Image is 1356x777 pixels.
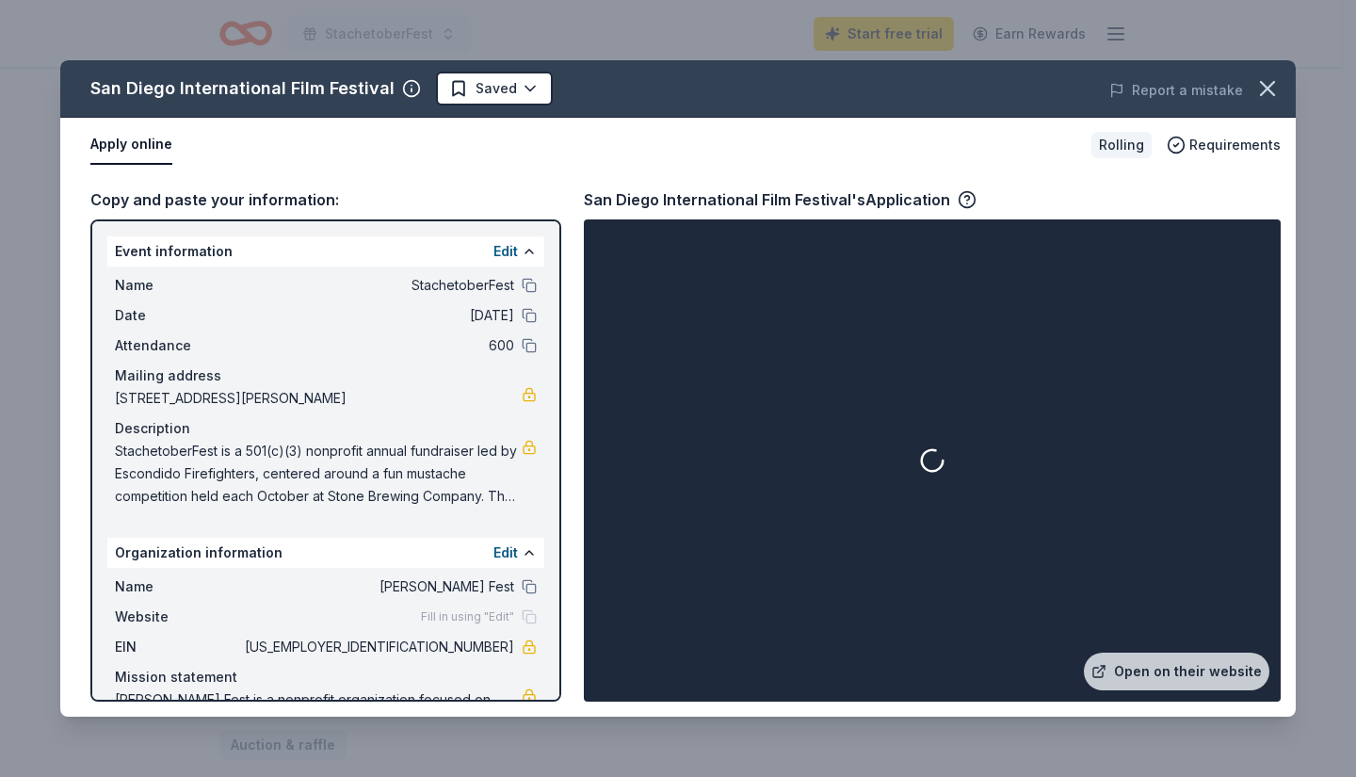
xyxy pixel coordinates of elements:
[107,538,544,568] div: Organization information
[90,73,395,104] div: San Diego International Film Festival
[115,417,537,440] div: Description
[115,364,537,387] div: Mailing address
[107,236,544,267] div: Event information
[1084,653,1269,690] a: Open on their website
[421,609,514,624] span: Fill in using "Edit"
[115,688,522,756] span: [PERSON_NAME] Fest is a nonprofit organization focused on providing human services. It is based i...
[476,77,517,100] span: Saved
[493,240,518,263] button: Edit
[115,606,241,628] span: Website
[1091,132,1152,158] div: Rolling
[90,187,561,212] div: Copy and paste your information:
[436,72,553,105] button: Saved
[115,440,522,508] span: StachetoberFest is a 501(c)(3) nonprofit annual fundraiser led by Escondido Firefighters, centere...
[493,542,518,564] button: Edit
[241,636,514,658] span: [US_EMPLOYER_IDENTIFICATION_NUMBER]
[90,125,172,165] button: Apply online
[241,274,514,297] span: StachetoberFest
[115,666,537,688] div: Mission statement
[1109,79,1243,102] button: Report a mistake
[1189,134,1281,156] span: Requirements
[115,636,241,658] span: EIN
[241,334,514,357] span: 600
[115,334,241,357] span: Attendance
[584,187,977,212] div: San Diego International Film Festival's Application
[115,304,241,327] span: Date
[115,387,522,410] span: [STREET_ADDRESS][PERSON_NAME]
[1167,134,1281,156] button: Requirements
[115,274,241,297] span: Name
[115,575,241,598] span: Name
[241,575,514,598] span: [PERSON_NAME] Fest
[241,304,514,327] span: [DATE]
